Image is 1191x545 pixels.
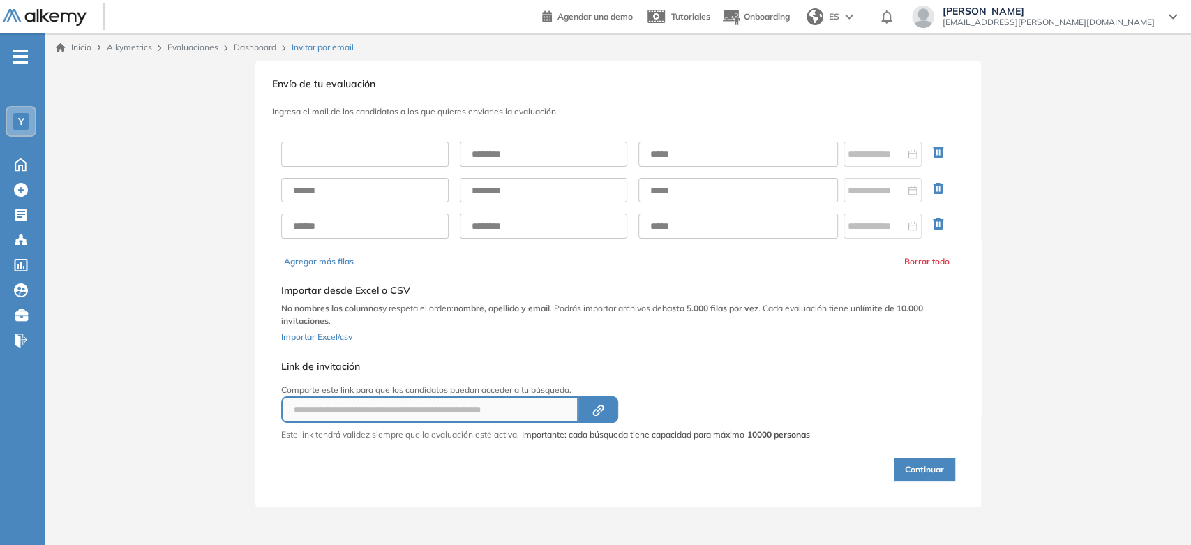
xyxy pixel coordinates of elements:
[281,327,352,344] button: Importar Excel/csv
[894,458,955,481] button: Continuar
[281,331,352,342] span: Importar Excel/csv
[272,107,964,117] h3: Ingresa el mail de los candidatos a los que quieres enviarles la evaluación.
[454,303,550,313] b: nombre, apellido y email
[807,8,823,25] img: world
[721,2,790,32] button: Onboarding
[744,11,790,22] span: Onboarding
[281,302,955,327] p: y respeta el orden: . Podrás importar archivos de . Cada evaluación tiene un .
[284,255,354,268] button: Agregar más filas
[557,11,633,22] span: Agendar una demo
[1121,478,1191,545] iframe: Chat Widget
[281,361,810,373] h5: Link de invitación
[281,303,382,313] b: No nombres las columnas
[904,255,950,268] button: Borrar todo
[542,7,633,24] a: Agendar una demo
[18,116,24,127] span: Y
[56,41,91,54] a: Inicio
[281,285,955,297] h5: Importar desde Excel o CSV
[234,42,276,52] a: Dashboard
[671,11,710,22] span: Tutoriales
[662,303,758,313] b: hasta 5.000 filas por vez
[13,55,28,58] i: -
[281,384,810,396] p: Comparte este link para que los candidatos puedan acceder a tu búsqueda.
[3,9,87,27] img: Logo
[845,14,853,20] img: arrow
[522,428,810,441] span: Importante: cada búsqueda tiene capacidad para máximo
[829,10,839,23] span: ES
[167,42,218,52] a: Evaluaciones
[943,17,1155,28] span: [EMAIL_ADDRESS][PERSON_NAME][DOMAIN_NAME]
[107,42,152,52] span: Alkymetrics
[747,429,810,440] strong: 10000 personas
[1121,478,1191,545] div: Widget de chat
[943,6,1155,17] span: [PERSON_NAME]
[292,41,354,54] span: Invitar por email
[272,78,964,90] h3: Envío de tu evaluación
[281,303,923,326] b: límite de 10.000 invitaciones
[281,428,519,441] p: Este link tendrá validez siempre que la evaluación esté activa.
